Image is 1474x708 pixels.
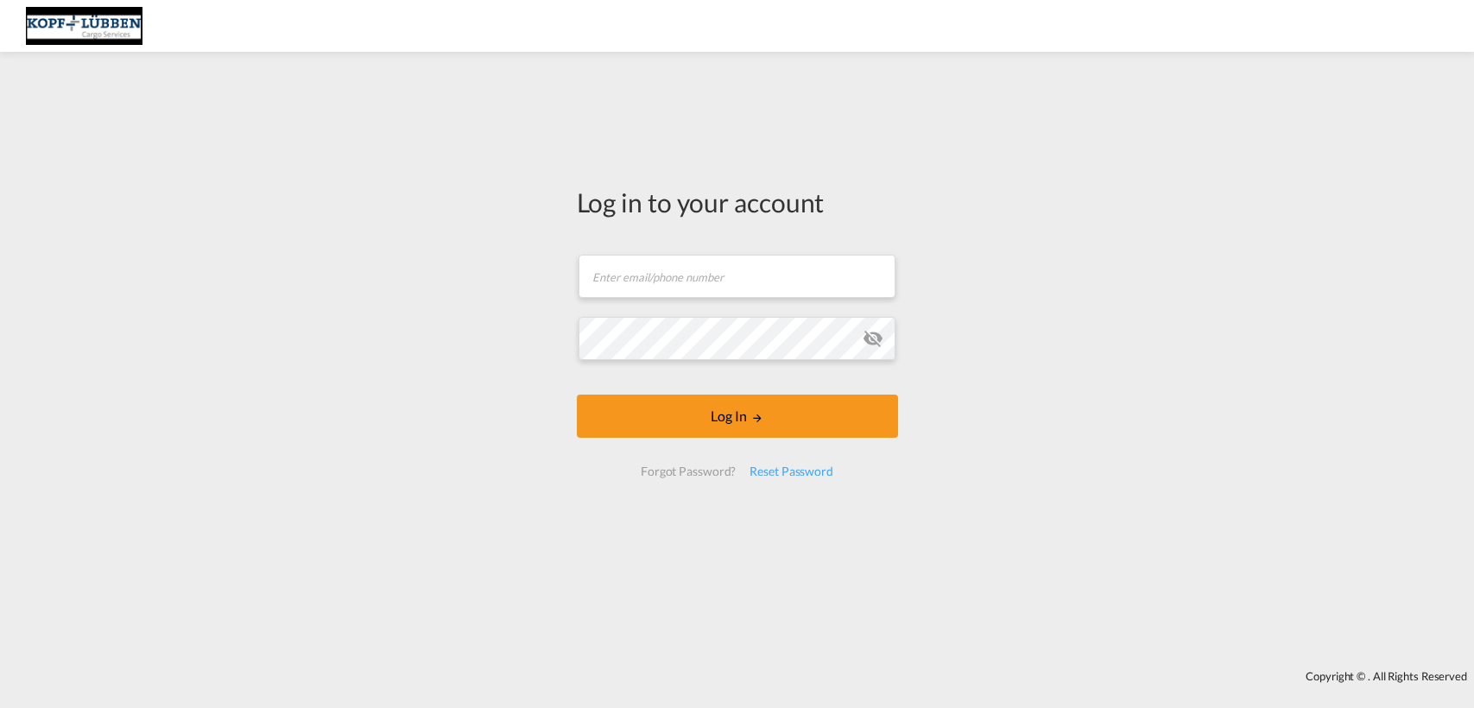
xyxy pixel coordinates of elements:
div: Reset Password [743,456,840,487]
img: 25cf3bb0aafc11ee9c4fdbd399af7748.JPG [26,7,142,46]
md-icon: icon-eye-off [863,328,883,349]
div: Forgot Password? [634,456,743,487]
div: Log in to your account [577,184,898,220]
input: Enter email/phone number [579,255,895,298]
button: LOGIN [577,395,898,438]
